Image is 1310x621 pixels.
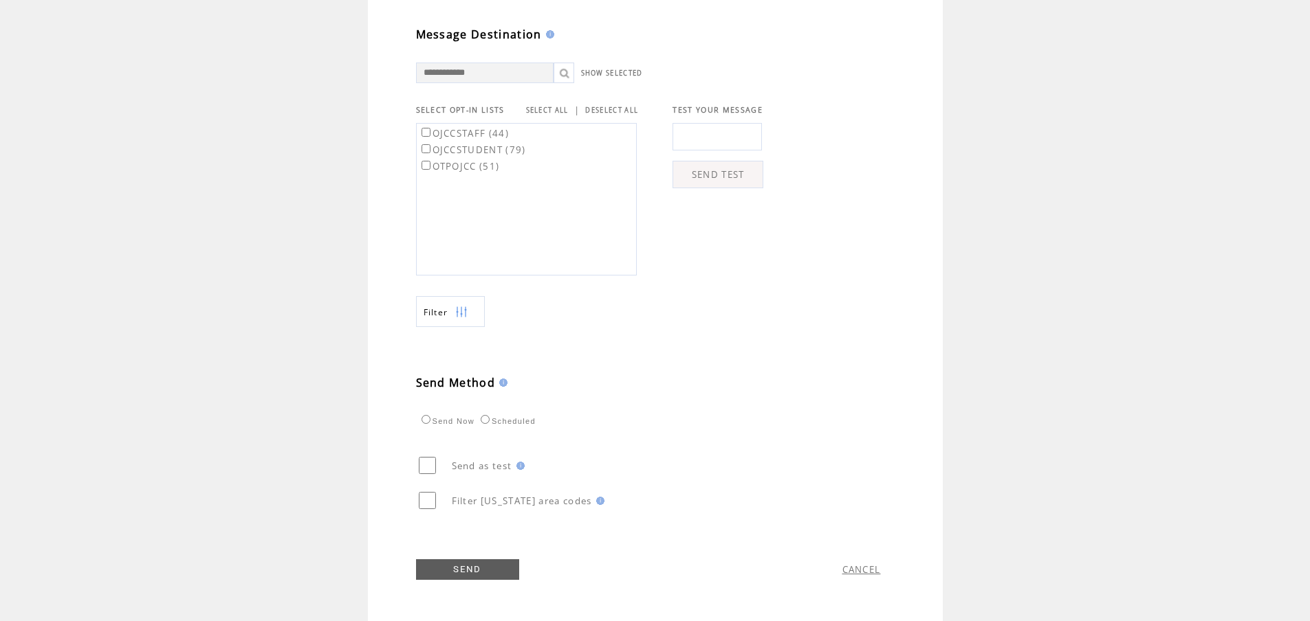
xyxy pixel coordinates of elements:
[418,417,474,425] label: Send Now
[422,144,430,153] input: OJCCSTUDENT (79)
[416,27,542,42] span: Message Destination
[526,106,569,115] a: SELECT ALL
[481,415,490,424] input: Scheduled
[574,104,580,116] span: |
[422,161,430,170] input: OTPOJCC (51)
[416,105,505,115] span: SELECT OPT-IN LISTS
[419,127,510,139] label: OJCCSTAFF (44)
[419,160,500,172] label: OTPOJCC (51)
[512,462,525,470] img: help.gif
[542,30,554,38] img: help.gif
[455,297,468,328] img: filters.png
[452,495,592,507] span: Filter [US_STATE] area codes
[422,128,430,137] input: OJCCSTAFF (44)
[592,497,604,505] img: help.gif
[416,559,519,580] a: SEND
[477,417,536,425] label: Scheduled
[673,105,763,115] span: TEST YOUR MESSAGE
[452,460,512,472] span: Send as test
[581,69,643,78] a: SHOW SELECTED
[585,106,638,115] a: DESELECT ALL
[424,306,448,318] span: Show filters
[842,563,881,576] a: CANCEL
[416,375,496,390] span: Send Method
[673,161,763,188] a: SEND TEST
[495,379,507,387] img: help.gif
[422,415,430,424] input: Send Now
[419,144,526,156] label: OJCCSTUDENT (79)
[416,296,485,327] a: Filter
